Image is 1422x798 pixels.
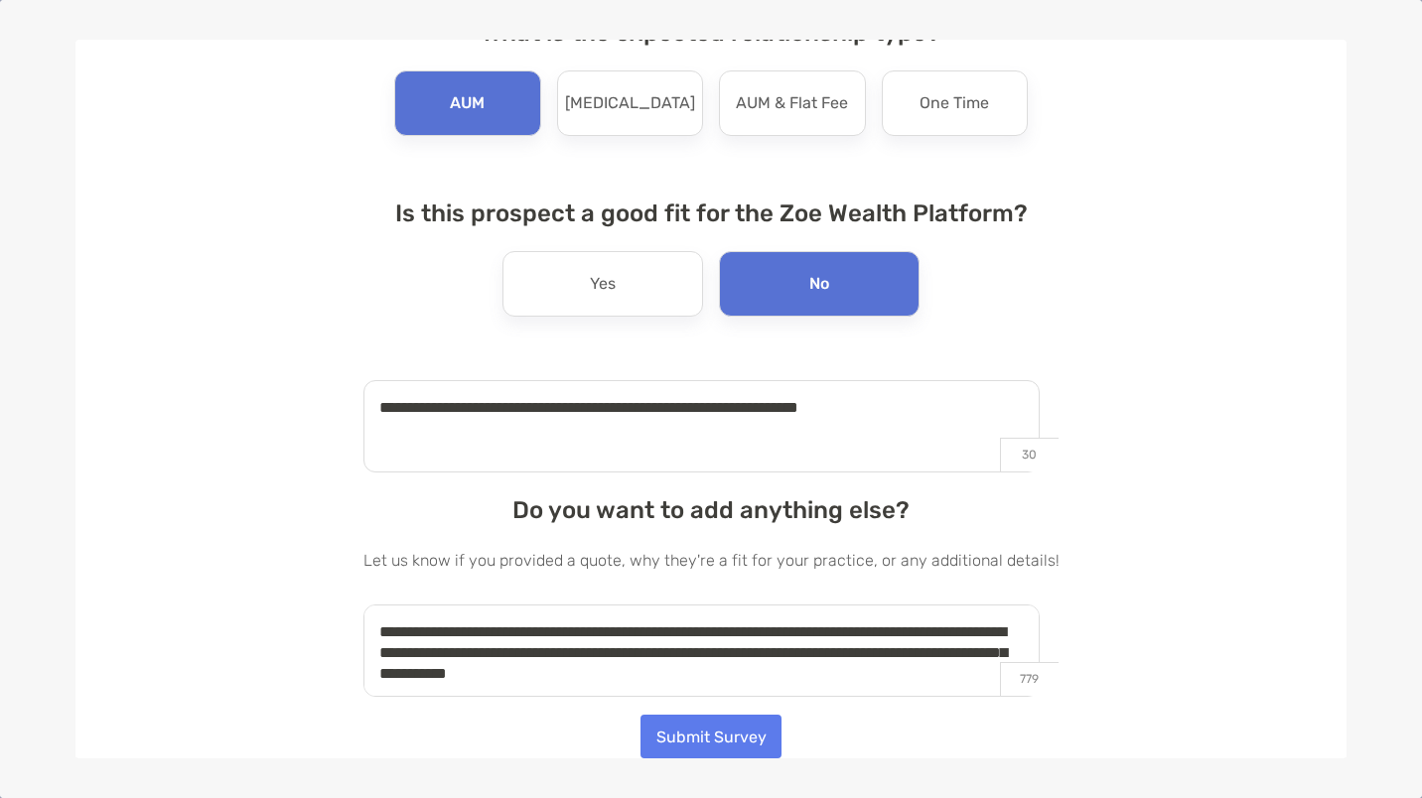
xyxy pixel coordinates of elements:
[1000,438,1059,471] p: 30
[736,87,848,119] p: AUM & Flat Fee
[1000,662,1059,696] p: 779
[363,548,1060,573] p: Let us know if you provided a quote, why they're a fit for your practice, or any additional details!
[809,268,829,300] p: No
[920,87,989,119] p: One Time
[363,496,1060,524] h4: Do you want to add anything else?
[565,87,695,119] p: [MEDICAL_DATA]
[363,199,1060,227] h4: Is this prospect a good fit for the Zoe Wealth Platform?
[450,87,485,119] p: AUM
[640,715,782,758] button: Submit Survey
[590,268,616,300] p: Yes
